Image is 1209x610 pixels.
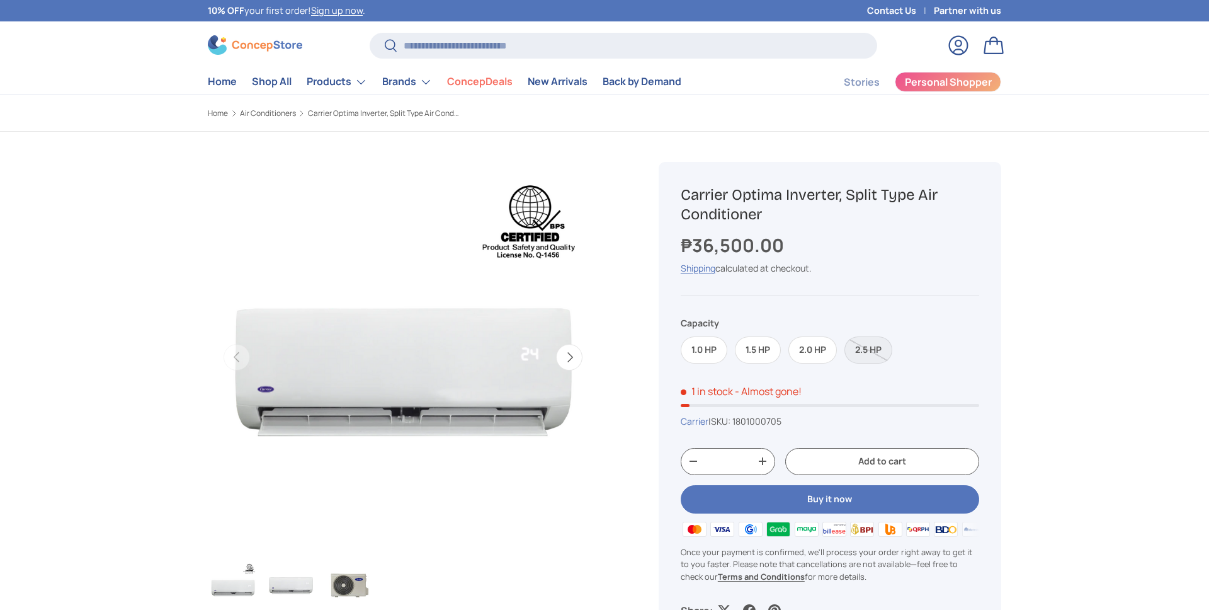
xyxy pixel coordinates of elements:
[681,233,787,258] strong: ₱36,500.00
[208,108,628,119] nav: Breadcrumbs
[934,4,1001,18] a: Partner with us
[681,520,708,539] img: master
[252,69,292,94] a: Shop All
[708,520,736,539] img: visa
[603,69,681,94] a: Back by Demand
[208,4,244,16] strong: 10% OFF
[681,415,708,427] a: Carrier
[681,485,979,514] button: Buy it now
[876,520,904,539] img: ubp
[681,262,979,275] div: calculated at checkout.
[311,4,363,16] a: Sign up now
[240,110,296,117] a: Air Conditioners
[308,110,459,117] a: Carrier Optima Inverter, Split Type Air Conditioner
[792,520,820,539] img: maya
[904,520,932,539] img: qrph
[681,185,979,224] h1: Carrier Optima Inverter, Split Type Air Conditioner
[820,520,848,539] img: billease
[708,415,781,427] span: |
[905,77,992,87] span: Personal Shopper
[307,69,367,95] a: Products
[895,72,1001,92] a: Personal Shopper
[814,69,1001,95] nav: Secondary
[208,4,365,18] p: your first order! .
[735,384,802,398] p: - Almost gone!
[960,520,988,539] img: metrobank
[528,69,587,94] a: New Arrivals
[844,337,892,364] label: Sold out
[382,69,432,95] a: Brands
[844,70,880,95] a: Stories
[718,571,805,582] a: Terms and Conditions
[208,35,302,55] img: ConcepStore
[764,520,792,539] img: grabpay
[848,520,876,539] img: bpi
[737,520,764,539] img: gcash
[681,384,733,398] span: 1 in stock
[208,69,237,94] a: Home
[867,4,934,18] a: Contact Us
[299,69,375,95] summary: Products
[681,316,719,330] legend: Capacity
[375,69,440,95] summary: Brands
[681,262,715,274] a: Shipping
[932,520,960,539] img: bdo
[208,110,228,117] a: Home
[711,415,730,427] span: SKU:
[208,69,681,95] nav: Primary
[447,69,513,94] a: ConcepDeals
[785,448,979,475] button: Add to cart
[681,546,979,583] p: Once your payment is confirmed, we'll process your order right away to get it to you faster. Plea...
[732,415,781,427] span: 1801000705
